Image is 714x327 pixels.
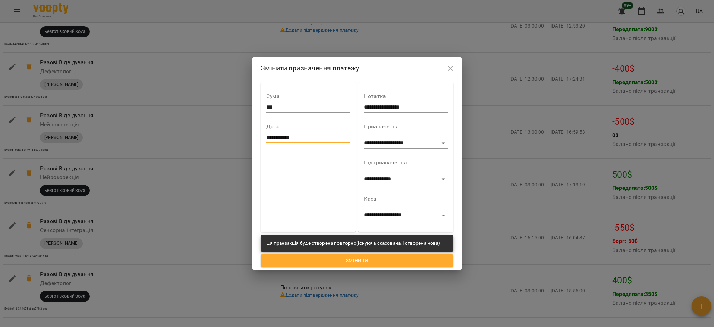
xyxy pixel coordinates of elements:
div: Ця транзакція буде створена повторно(існуюча скасована, і створена нова) [266,237,440,250]
label: Нотатка [364,94,448,99]
label: Каса [364,196,448,202]
label: Підпризначення [364,160,448,165]
span: Змінити [266,257,448,265]
label: Дата [266,124,350,129]
label: Сума [266,94,350,99]
h2: Змінити призначення платежу [261,63,453,74]
button: Змінити [261,254,453,267]
label: Призначення [364,124,448,129]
